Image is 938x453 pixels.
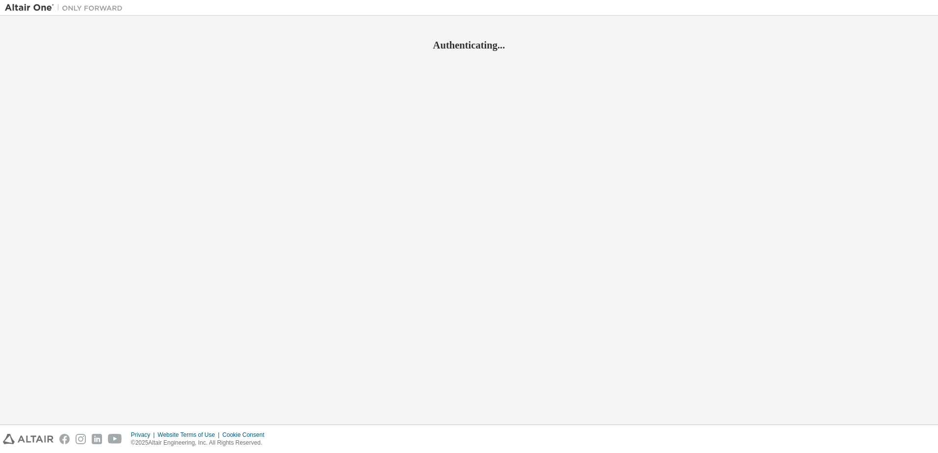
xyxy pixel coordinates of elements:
h2: Authenticating... [5,39,933,51]
img: linkedin.svg [92,434,102,444]
div: Privacy [131,431,157,439]
img: facebook.svg [59,434,70,444]
img: instagram.svg [76,434,86,444]
img: youtube.svg [108,434,122,444]
div: Cookie Consent [222,431,270,439]
img: altair_logo.svg [3,434,53,444]
p: © 2025 Altair Engineering, Inc. All Rights Reserved. [131,439,270,447]
div: Website Terms of Use [157,431,222,439]
img: Altair One [5,3,128,13]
